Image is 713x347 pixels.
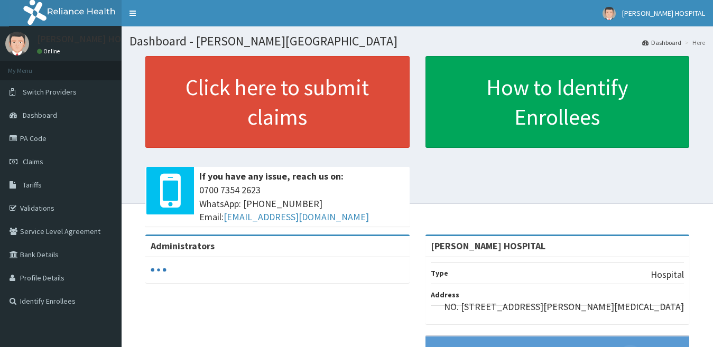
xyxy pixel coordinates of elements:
span: [PERSON_NAME] HOSPITAL [622,8,705,18]
b: If you have any issue, reach us on: [199,170,344,182]
strong: [PERSON_NAME] HOSPITAL [431,240,545,252]
img: User Image [603,7,616,20]
p: [PERSON_NAME] HOSPITAL [37,34,150,44]
a: Dashboard [642,38,681,47]
img: User Image [5,32,29,55]
span: 0700 7354 2623 WhatsApp: [PHONE_NUMBER] Email: [199,183,404,224]
p: Hospital [651,268,684,282]
h1: Dashboard - [PERSON_NAME][GEOGRAPHIC_DATA] [129,34,705,48]
span: Tariffs [23,180,42,190]
b: Administrators [151,240,215,252]
span: Switch Providers [23,87,77,97]
li: Here [682,38,705,47]
a: Click here to submit claims [145,56,410,148]
p: NO. [STREET_ADDRESS][PERSON_NAME][MEDICAL_DATA] [444,300,684,314]
span: Dashboard [23,110,57,120]
a: Online [37,48,62,55]
svg: audio-loading [151,262,166,278]
b: Address [431,290,459,299]
b: Type [431,268,448,278]
span: Claims [23,157,43,166]
a: How to Identify Enrollees [425,56,690,148]
a: [EMAIL_ADDRESS][DOMAIN_NAME] [224,211,369,223]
